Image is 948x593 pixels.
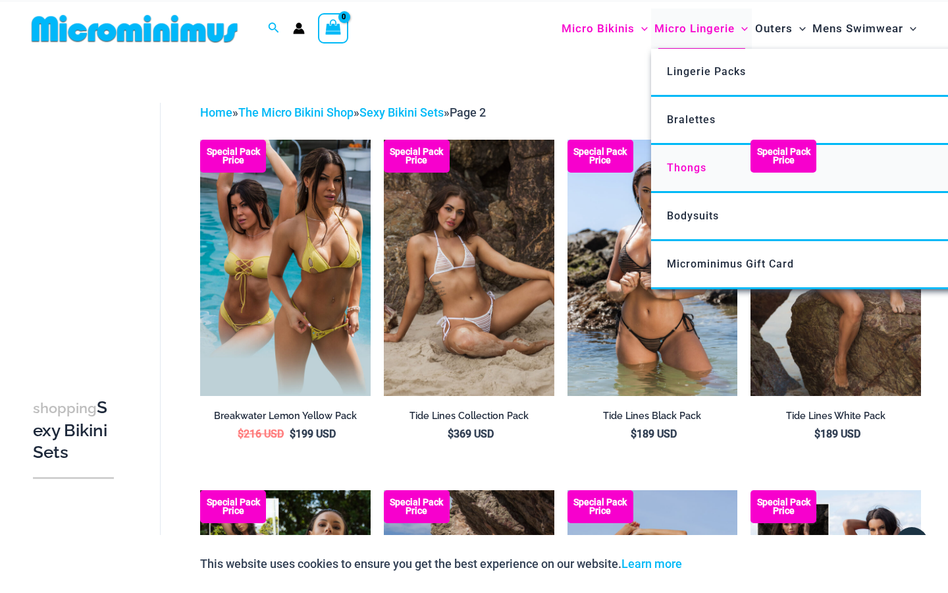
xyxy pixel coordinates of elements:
a: The Micro Bikini Shop [238,105,354,119]
b: Special Pack Price [750,148,816,165]
span: $ [448,428,454,440]
span: Menu Toggle [793,12,806,45]
iframe: TrustedSite Certified [33,92,151,356]
span: Thongs [667,161,706,174]
h2: Breakwater Lemon Yellow Pack [200,410,371,422]
span: Mens Swimwear [812,12,903,45]
span: Micro Bikinis [562,12,635,45]
a: View Shopping Cart, empty [318,13,348,43]
b: Special Pack Price [384,498,450,515]
h2: Tide Lines White Pack [750,410,921,422]
a: Micro BikinisMenu ToggleMenu Toggle [558,9,651,49]
b: Special Pack Price [567,148,633,165]
h2: Tide Lines Collection Pack [384,410,554,422]
a: Breakwater Lemon Yellow Bikini Pack Breakwater Lemon Yellow Bikini Pack 2Breakwater Lemon Yellow ... [200,140,371,395]
bdi: 199 USD [290,428,336,440]
span: Menu Toggle [635,12,648,45]
span: $ [238,428,244,440]
a: Tide Lines White Pack [750,410,921,427]
a: Breakwater Lemon Yellow Pack [200,410,371,427]
a: Micro LingerieMenu ToggleMenu Toggle [651,9,751,49]
bdi: 216 USD [238,428,284,440]
span: $ [631,428,637,440]
img: Tide Lines White 308 Tri Top 470 Thong 07 [384,140,554,395]
b: Special Pack Price [200,498,266,515]
button: Accept [692,548,748,580]
h3: Sexy Bikini Sets [33,397,114,464]
span: $ [814,428,820,440]
a: Tide Lines White 308 Tri Top 470 Thong 07 Tide Lines Black 308 Tri Top 480 Micro 01Tide Lines Bla... [384,140,554,395]
span: » » » [200,105,486,119]
b: Special Pack Price [200,148,266,165]
a: Mens SwimwearMenu ToggleMenu Toggle [809,9,920,49]
span: shopping [33,400,97,416]
p: This website uses cookies to ensure you get the best experience on our website. [200,554,682,574]
span: Microminimus Gift Card [667,258,794,270]
span: Bralettes [667,113,716,126]
a: Account icon link [293,22,305,34]
a: Tide Lines Black 350 Halter Top 470 Thong 04 Tide Lines Black 350 Halter Top 470 Thong 03Tide Lin... [567,140,738,395]
b: Special Pack Price [750,498,816,515]
a: OutersMenu ToggleMenu Toggle [752,9,809,49]
h2: Tide Lines Black Pack [567,410,738,422]
bdi: 189 USD [814,428,860,440]
span: Micro Lingerie [654,12,735,45]
b: Special Pack Price [384,148,450,165]
span: Outers [755,12,793,45]
img: MM SHOP LOGO FLAT [26,14,243,43]
bdi: 369 USD [448,428,494,440]
b: Special Pack Price [567,498,633,515]
a: Tide Lines Collection Pack [384,410,554,427]
a: Sexy Bikini Sets [359,105,444,119]
nav: Site Navigation [556,7,922,51]
img: Breakwater Lemon Yellow Bikini Pack [200,140,371,395]
span: Page 2 [450,105,486,119]
bdi: 189 USD [631,428,677,440]
span: $ [290,428,296,440]
span: Bodysuits [667,210,719,222]
a: Home [200,105,232,119]
img: Tide Lines Black 350 Halter Top 470 Thong 04 [567,140,738,395]
a: Search icon link [268,20,280,37]
span: Lingerie Packs [667,65,746,78]
a: Tide Lines Black Pack [567,410,738,427]
a: Learn more [621,557,682,571]
span: Menu Toggle [903,12,916,45]
span: Menu Toggle [735,12,748,45]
